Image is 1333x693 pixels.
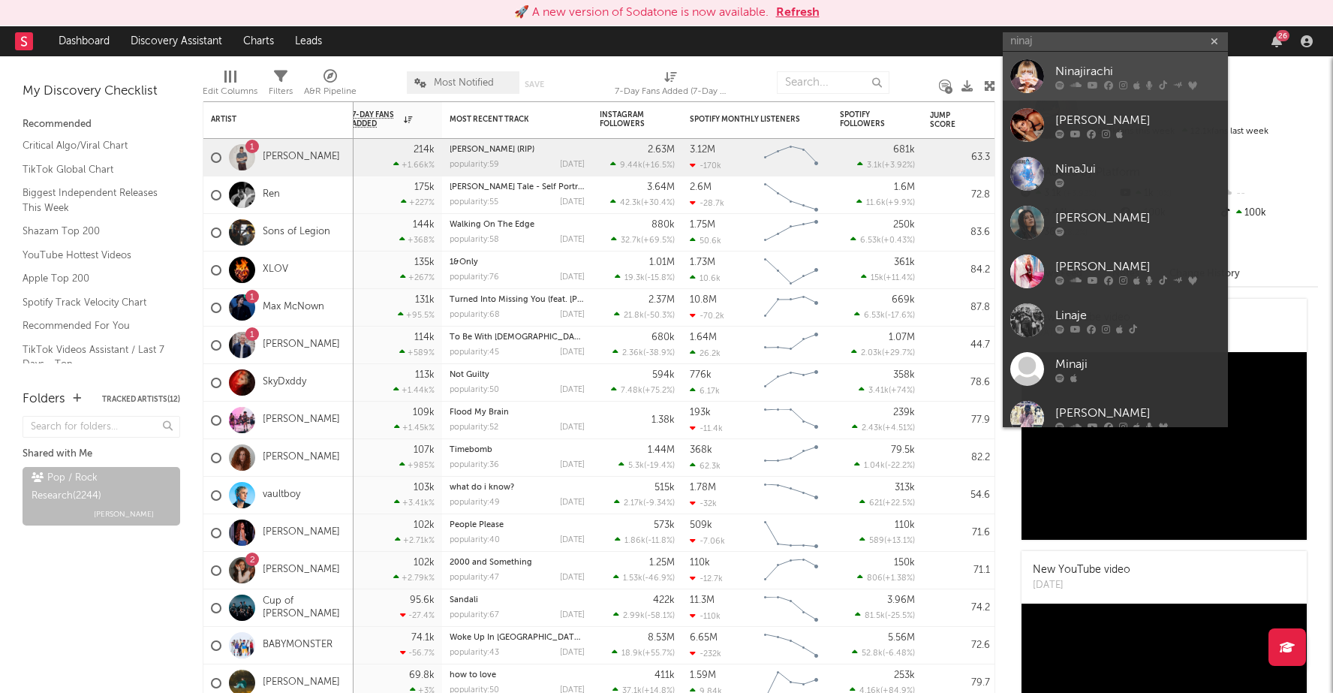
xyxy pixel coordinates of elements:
div: 102k [414,520,435,530]
div: ( ) [851,348,915,357]
a: [PERSON_NAME] [1003,198,1228,247]
div: 1.25M [649,558,675,568]
div: 150k [894,558,915,568]
svg: Chart title [757,327,825,364]
div: 681k [893,145,915,155]
a: Walking On The Edge [450,221,534,229]
span: 1.04k [864,462,885,470]
div: 1.44M [648,445,675,455]
button: Tracked Artists(12) [102,396,180,403]
div: A&R Pipeline [304,83,357,101]
span: 6.53k [860,237,881,245]
a: Critical Algo/Viral Chart [23,137,165,154]
div: 54.6 [930,487,990,505]
a: [PERSON_NAME] [1003,101,1228,149]
div: +267 % [400,273,435,282]
div: 214k [414,145,435,155]
div: 3.12M [690,145,715,155]
a: Turned Into Missing You (feat. [PERSON_NAME]) [450,296,637,304]
span: 3.41k [868,387,889,395]
span: -38.9 % [645,349,673,357]
div: Filters [269,83,293,101]
svg: Chart title [757,477,825,514]
div: ( ) [859,535,915,545]
div: New YouTube video [1033,562,1130,578]
div: Timebomb [450,446,585,454]
span: +16.5 % [645,161,673,170]
div: ( ) [618,460,675,470]
span: +1.38 % [885,574,913,583]
div: ( ) [857,160,915,170]
span: 2.43k [862,424,883,432]
div: -12.7k [690,574,723,583]
span: 2.17k [624,499,643,508]
a: [PERSON_NAME] [263,526,340,539]
a: Recommended For You [23,318,165,334]
span: +11.4 % [886,274,913,282]
div: 77.9 [930,411,990,429]
div: 594k [652,370,675,380]
div: 84.2 [930,261,990,279]
div: My Discovery Checklist [23,83,180,101]
div: 107k [414,445,435,455]
a: Dashboard [48,26,120,56]
div: 3.64M [647,182,675,192]
div: Artist [211,115,323,124]
span: -22.2 % [887,462,913,470]
div: ( ) [615,273,675,282]
a: how to love [450,671,496,679]
div: +3.41k % [394,498,435,508]
div: To Be With Jesus (Piano Version) [450,333,585,342]
div: 250k [893,220,915,230]
a: Biggest Independent Releases This Week [23,185,165,215]
a: Woke Up In [GEOGRAPHIC_DATA] (RUKA & ASA) - Live Version [450,634,691,642]
div: 7-Day Fans Added (7-Day Fans Added) [615,64,727,107]
div: [DATE] [560,461,585,469]
div: popularity: 45 [450,348,499,357]
div: Recommended [23,116,180,134]
div: Edit Columns [203,64,257,107]
div: +368 % [399,235,435,245]
div: [DATE] [560,386,585,394]
a: NinaJui [1003,149,1228,198]
span: 42.3k [620,199,641,207]
div: 72.8 [930,186,990,204]
a: Minaji [1003,345,1228,393]
div: Filters [269,64,293,107]
div: 78.6 [930,374,990,392]
div: ( ) [614,498,675,508]
a: Timebomb [450,446,492,454]
span: -50.3 % [646,312,673,320]
a: vaultboy [263,489,300,502]
div: Turned Into Missing You (feat. Avery Anna) [450,296,585,304]
div: 2.6M [690,182,712,192]
div: 422k [653,595,675,605]
a: Sons of Legion [263,226,330,239]
div: ( ) [854,310,915,320]
span: +13.1 % [886,537,913,545]
div: Spotify Followers [840,110,892,128]
a: Not Guilty [450,371,489,379]
svg: Chart title [757,139,825,176]
div: 2.37M [648,295,675,305]
div: Shared with Me [23,445,180,463]
div: 110k [690,558,710,568]
span: +29.7 % [884,349,913,357]
div: 6.17k [690,386,720,396]
div: [PERSON_NAME] [1055,209,1220,227]
a: Leads [284,26,332,56]
div: 135k [414,258,435,267]
span: +30.4 % [643,199,673,207]
div: 50.6k [690,236,721,246]
span: 806 [867,574,883,583]
span: 621 [869,499,883,508]
a: [PERSON_NAME] [263,564,340,577]
div: 358k [893,370,915,380]
span: -46.9 % [645,574,673,583]
div: 193k [690,408,711,417]
div: 26 [1276,30,1289,41]
svg: Chart title [757,176,825,214]
div: +227 % [401,197,435,207]
div: Walking On The Edge [450,221,585,229]
a: [PERSON_NAME] [263,676,340,689]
